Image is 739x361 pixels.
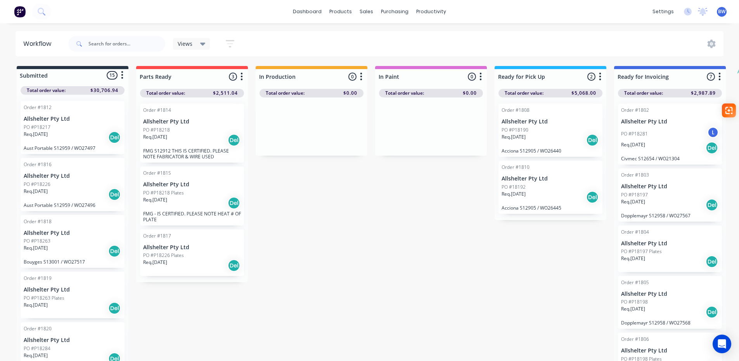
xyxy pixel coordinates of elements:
[691,90,716,97] span: $2,987.89
[24,295,64,302] p: PO #P18263 Plates
[140,167,244,226] div: Order #1815Allshelter Pty LtdPO #P18218 PlatesReq.[DATE]DelFMG - IS CERTIFIED. PLEASE NOTE HEAT #...
[502,148,599,154] p: Acciona S12905 / WO26440
[228,134,240,146] div: Del
[143,244,241,251] p: Allshelter Pty Ltd
[498,104,602,157] div: Order #1808Allshelter Pty LtdPO #P18190Req.[DATE]DelAcciona S12905 / WO26440
[502,127,528,134] p: PO #P18190
[24,275,52,282] div: Order #1819
[621,229,649,236] div: Order #1804
[718,8,725,15] span: BW
[24,245,48,252] p: Req. [DATE]
[24,218,52,225] div: Order #1818
[289,6,325,17] a: dashboard
[213,90,238,97] span: $2,511.04
[24,145,121,151] p: Aust Portable S12959 / WO27497
[502,205,599,211] p: Acciona S12905 / WO26445
[621,240,719,247] p: Allshelter Pty Ltd
[586,191,599,203] div: Del
[24,230,121,236] p: Allshelter Pty Ltd
[502,118,599,125] p: Allshelter Pty Ltd
[228,259,240,272] div: Del
[27,87,66,94] span: Total order value:
[621,172,649,179] div: Order #1803
[90,87,118,94] span: $30,706.94
[24,116,121,122] p: Allshelter Pty Ltd
[108,245,121,257] div: Del
[143,107,171,114] div: Order #1814
[502,175,599,182] p: Allshelter Pty Ltd
[143,118,241,125] p: Allshelter Pty Ltd
[24,259,121,265] p: Bouyges S13001 / WO27517
[143,134,167,141] p: Req. [DATE]
[713,335,731,353] div: Open Intercom Messenger
[108,302,121,314] div: Del
[502,107,530,114] div: Order #1808
[143,181,241,188] p: Allshelter Pty Ltd
[21,101,125,154] div: Order #1812Allshelter Pty LtdPO #P18217Req.[DATE]DelAust Portable S12959 / WO27497
[24,173,121,179] p: Allshelter Pty Ltd
[621,191,648,198] p: PO #P18197
[621,255,645,262] p: Req. [DATE]
[618,276,722,329] div: Order #1805Allshelter Pty LtdPO #P18198Req.[DATE]DelDopplemayr S12958 / WO27568
[146,90,185,97] span: Total order value:
[621,336,649,343] div: Order #1806
[621,213,719,219] p: Dopplemayr S12958 / WO27567
[502,184,526,191] p: PO #18192
[621,141,645,148] p: Req. [DATE]
[24,131,48,138] p: Req. [DATE]
[586,134,599,146] div: Del
[266,90,305,97] span: Total order value:
[143,189,184,196] p: PO #P18218 Plates
[24,337,121,344] p: Allshelter Pty Ltd
[621,305,645,312] p: Req. [DATE]
[621,291,719,297] p: Allshelter Pty Ltd
[140,229,244,276] div: Order #1817Allshelter Pty LtdPO #P18226 PlatesReq.[DATE]Del
[88,36,165,52] input: Search for orders...
[143,148,241,160] p: FMG S12912 THIS IS CERTIFIED. PLEASE NOTE FABRICATOR & WIRE USED
[21,158,125,211] div: Order #1816Allshelter Pty LtdPO #P18226Req.[DATE]DelAust Portable S12959 / WO27496
[621,130,648,137] p: PO #P18281
[706,142,718,154] div: Del
[24,352,48,359] p: Req. [DATE]
[24,345,50,352] p: PO #P18284
[621,156,719,161] p: Civmec S12654 / WO21304
[624,90,663,97] span: Total order value:
[23,39,55,49] div: Workflow
[621,118,719,125] p: Allshelter Pty Ltd
[502,191,526,198] p: Req. [DATE]
[621,248,662,255] p: PO #P18197 Plates
[505,90,543,97] span: Total order value:
[143,196,167,203] p: Req. [DATE]
[21,215,125,268] div: Order #1818Allshelter Pty LtdPO #P18263Req.[DATE]DelBouyges S13001 / WO27517
[143,233,171,240] div: Order #1817
[618,226,722,272] div: Order #1804Allshelter Pty LtdPO #P18197 PlatesReq.[DATE]Del
[21,272,125,318] div: Order #1819Allshelter Pty LtdPO #P18263 PlatesReq.[DATE]Del
[618,168,722,222] div: Order #1803Allshelter Pty LtdPO #P18197Req.[DATE]DelDopplemayr S12958 / WO27567
[140,104,244,163] div: Order #1814Allshelter Pty LtdPO #P18218Req.[DATE]DelFMG S12912 THIS IS CERTIFIED. PLEASE NOTE FAB...
[24,124,50,131] p: PO #P18217
[412,6,450,17] div: productivity
[143,211,241,222] p: FMG - IS CERTIFIED. PLEASE NOTE HEAT # OF PLATE
[228,197,240,209] div: Del
[108,131,121,144] div: Del
[621,107,649,114] div: Order #1802
[706,306,718,318] div: Del
[502,164,530,171] div: Order #1810
[502,134,526,141] p: Req. [DATE]
[24,104,52,111] div: Order #1812
[356,6,377,17] div: sales
[143,170,171,177] div: Order #1815
[24,181,50,188] p: PO #P18226
[385,90,424,97] span: Total order value:
[24,238,50,245] p: PO #P18263
[24,202,121,208] p: Aust Portable S12959 / WO27496
[621,320,719,326] p: Dopplemayr S12958 / WO27568
[498,161,602,214] div: Order #1810Allshelter Pty LtdPO #18192Req.[DATE]DelAcciona S12905 / WO26445
[343,90,357,97] span: $0.00
[621,279,649,286] div: Order #1805
[649,6,678,17] div: settings
[24,161,52,168] div: Order #1816
[24,325,52,332] div: Order #1820
[618,104,722,165] div: Order #1802Allshelter Pty LtdPO #P18281LReq.[DATE]DelCivmec S12654 / WO21304
[707,127,719,138] div: L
